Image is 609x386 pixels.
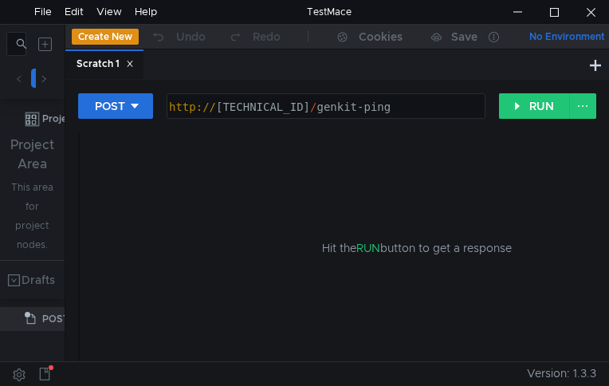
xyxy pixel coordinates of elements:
[451,31,477,42] div: Save
[322,239,512,257] span: Hit the button to get a response
[78,93,153,119] button: POST
[527,362,596,385] span: Version: 1.3.3
[72,29,139,45] button: Create New
[42,307,69,331] span: POST
[499,93,570,119] button: RUN
[95,97,125,115] div: POST
[139,25,217,49] button: Undo
[22,270,55,289] div: Drafts
[253,27,281,46] div: Redo
[217,25,292,49] button: Redo
[176,27,206,46] div: Undo
[77,56,134,73] div: Scratch 1
[356,241,380,255] span: RUN
[359,27,403,46] div: Cookies
[42,107,77,131] div: Project
[529,30,605,45] div: No Environment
